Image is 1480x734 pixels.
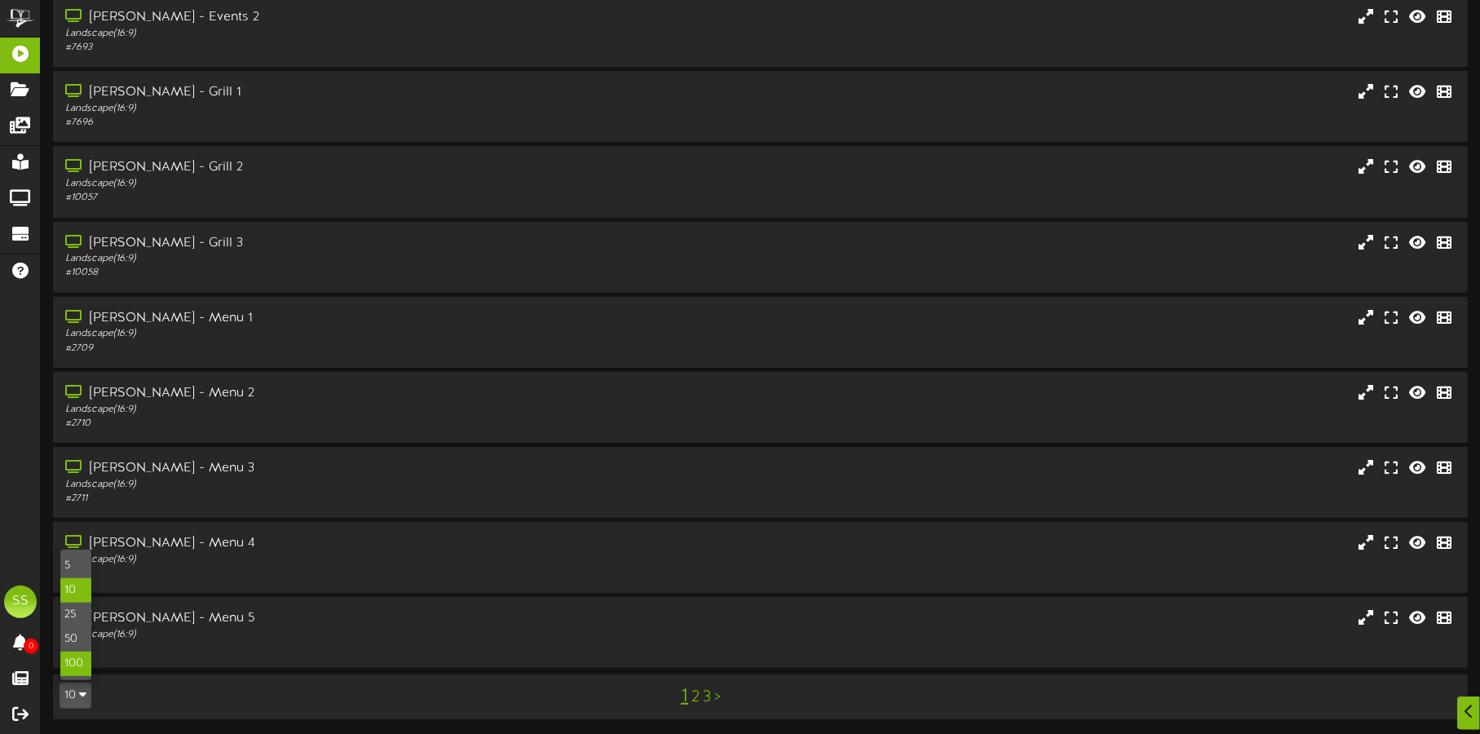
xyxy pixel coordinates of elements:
[65,492,630,506] div: # 2711
[60,603,91,627] div: 25
[65,534,630,553] div: [PERSON_NAME] - Menu 4
[65,158,630,177] div: [PERSON_NAME] - Grill 2
[65,642,630,656] div: # 2713
[65,266,630,280] div: # 10058
[65,177,630,191] div: Landscape ( 16:9 )
[60,652,91,676] div: 100
[691,688,700,706] a: 2
[65,83,630,102] div: [PERSON_NAME] - Grill 1
[65,459,630,478] div: [PERSON_NAME] - Menu 3
[65,252,630,266] div: Landscape ( 16:9 )
[65,116,630,130] div: # 7696
[65,478,630,492] div: Landscape ( 16:9 )
[65,27,630,41] div: Landscape ( 16:9 )
[4,586,37,618] div: SS
[65,609,630,628] div: [PERSON_NAME] - Menu 5
[65,384,630,403] div: [PERSON_NAME] - Menu 2
[681,686,688,707] a: 1
[714,688,721,706] a: >
[65,567,630,581] div: # 2712
[65,342,630,356] div: # 2709
[60,683,91,709] button: 10
[60,578,91,603] div: 10
[65,102,630,116] div: Landscape ( 16:9 )
[65,234,630,253] div: [PERSON_NAME] - Grill 3
[65,8,630,27] div: [PERSON_NAME] - Events 2
[65,191,630,205] div: # 10057
[65,327,630,341] div: Landscape ( 16:9 )
[65,417,630,431] div: # 2710
[24,639,38,654] span: 0
[60,627,91,652] div: 50
[65,628,630,642] div: Landscape ( 16:9 )
[65,309,630,328] div: [PERSON_NAME] - Menu 1
[703,688,711,706] a: 3
[60,549,92,681] div: 10
[60,554,91,578] div: 5
[65,41,630,55] div: # 7693
[65,553,630,567] div: Landscape ( 16:9 )
[65,403,630,417] div: Landscape ( 16:9 )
